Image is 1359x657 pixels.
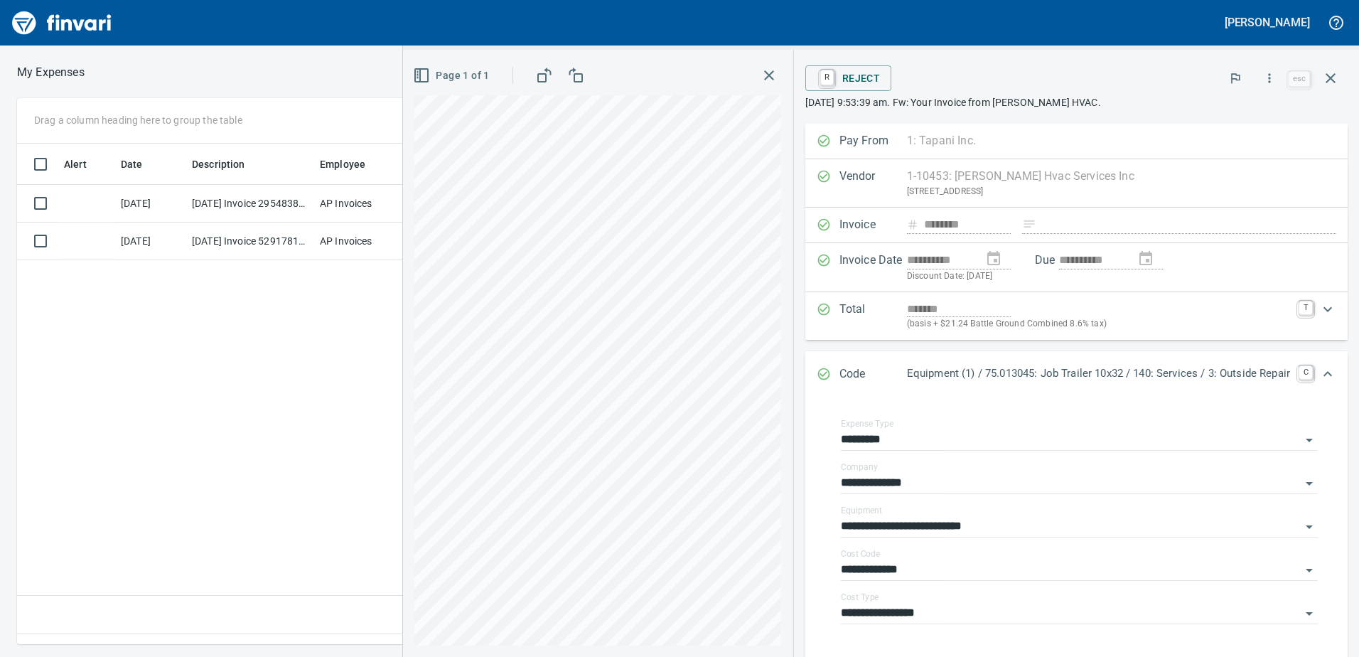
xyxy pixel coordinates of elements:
span: Alert [64,156,105,173]
label: Expense Type [841,420,893,428]
span: Alert [64,156,87,173]
span: Date [121,156,143,173]
a: C [1299,365,1313,380]
button: Open [1299,430,1319,450]
button: Page 1 of 1 [410,63,495,89]
nav: breadcrumb [17,64,85,81]
label: Cost Type [841,593,879,602]
div: Expand [805,351,1348,398]
button: RReject [805,65,891,91]
td: [DATE] Invoice 29548383 from [PERSON_NAME] Hvac Services Inc (1-10453) [186,185,314,223]
button: Open [1299,560,1319,580]
td: AP Invoices [314,223,421,260]
a: esc [1289,71,1310,87]
button: Open [1299,474,1319,493]
button: Open [1299,604,1319,624]
p: Code [839,365,907,384]
span: Description [192,156,245,173]
img: Finvari [9,6,115,40]
div: Expand [805,292,1348,340]
button: [PERSON_NAME] [1221,11,1314,33]
span: Date [121,156,161,173]
span: Description [192,156,264,173]
a: T [1299,301,1313,315]
p: Drag a column heading here to group the table [34,113,242,127]
button: Open [1299,517,1319,537]
h5: [PERSON_NAME] [1225,15,1310,30]
p: [DATE] 9:53:39 am. Fw: Your Invoice from [PERSON_NAME] HVAC. [805,95,1348,109]
label: Equipment [841,506,882,515]
p: Equipment (1) / 75.013045: Job Trailer 10x32 / 140: Services / 3: Outside Repair [907,365,1290,382]
p: My Expenses [17,64,85,81]
span: Employee [320,156,384,173]
span: Reject [817,66,880,90]
label: Company [841,463,878,471]
span: Employee [320,156,365,173]
td: [DATE] [115,185,186,223]
label: Cost Code [841,550,880,558]
td: [DATE] Invoice 5291781444 from Vestis (1-10070) [186,223,314,260]
p: Total [839,301,907,331]
span: Page 1 of 1 [416,67,489,85]
a: R [820,70,834,85]
td: [DATE] [115,223,186,260]
p: (basis + $21.24 Battle Ground Combined 8.6% tax) [907,317,1290,331]
td: AP Invoices [314,185,421,223]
